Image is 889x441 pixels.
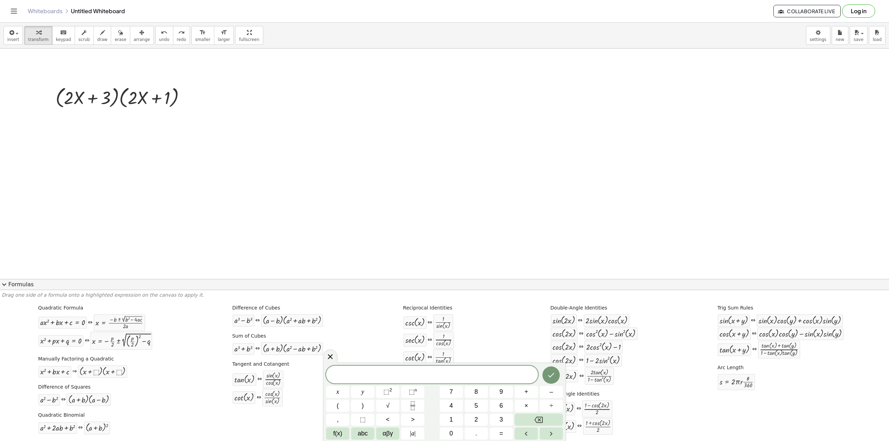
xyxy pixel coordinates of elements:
[177,37,186,42] span: redo
[326,427,349,440] button: Functions
[191,26,214,45] button: format_sizesmaller
[465,427,488,440] button: .
[78,37,90,42] span: scrub
[752,330,756,338] div: ⇔
[159,37,169,42] span: undo
[333,429,342,438] span: f(x)
[540,386,563,398] button: Minus
[440,400,463,412] button: 4
[850,26,867,45] button: save
[515,427,538,440] button: Left arrow
[173,26,190,45] button: redoredo
[389,387,392,392] sup: 2
[235,26,263,45] button: fullscreen
[178,28,185,37] i: redo
[576,405,581,413] div: ⇔
[401,400,424,412] button: Fraction
[542,366,560,384] button: Done
[474,387,478,397] span: 8
[111,26,130,45] button: erase
[60,28,67,37] i: keyboard
[752,346,757,354] div: ⇔
[499,387,503,397] span: 9
[326,414,349,426] button: ,
[401,386,424,398] button: Superscript
[24,26,52,45] button: transform
[239,37,259,42] span: fullscreen
[540,427,563,440] button: Right arrow
[155,26,173,45] button: undoundo
[410,430,412,437] span: |
[579,343,583,351] div: ⇔
[326,386,349,398] button: x
[3,26,23,45] button: insert
[779,8,835,14] span: Collaborate Live
[832,26,848,45] button: new
[474,415,478,424] span: 2
[376,427,399,440] button: Greek alphabet
[232,305,280,312] label: Difference of Cubes
[579,330,583,338] div: ⇔
[257,394,261,402] div: ⇔
[499,415,503,424] span: 3
[449,401,453,410] span: 4
[28,8,63,15] a: Whiteboards
[842,5,875,18] button: Log in
[751,317,755,325] div: ⇔
[97,37,108,42] span: draw
[38,384,91,391] label: Difference of Squares
[836,37,844,42] span: new
[38,305,83,312] label: Quadratic Formula
[415,387,417,392] sup: n
[465,414,488,426] button: 2
[386,415,390,424] span: <
[362,387,364,397] span: y
[465,400,488,412] button: 5
[383,388,389,395] span: ⬚
[549,387,553,397] span: –
[52,26,75,45] button: keyboardkeypad
[403,305,452,312] label: Reciprocal Identities
[221,28,227,37] i: format_size
[383,429,393,438] span: αβγ
[337,415,339,424] span: ,
[255,317,260,325] div: ⇔
[351,400,374,412] button: )
[7,37,19,42] span: insert
[869,26,886,45] button: load
[362,401,364,410] span: )
[410,429,416,438] span: a
[440,414,463,426] button: 1
[351,414,374,426] button: Placeholder
[161,28,167,37] i: undo
[515,414,563,426] button: Backspace
[326,400,349,412] button: (
[427,319,432,327] div: ⇔
[28,37,49,42] span: transform
[386,401,390,410] span: √
[337,387,339,397] span: x
[490,400,513,412] button: 6
[440,386,463,398] button: 7
[579,372,584,380] div: ⇔
[56,37,71,42] span: keypad
[38,412,85,419] label: Quadratic Binomial
[78,424,83,432] div: ⇔
[351,427,374,440] button: Alphabet
[873,37,882,42] span: load
[550,305,607,312] label: Double-Angle Identities
[61,396,66,404] div: ⇔
[376,414,399,426] button: Less than
[490,427,513,440] button: Equals
[134,37,150,42] span: arrange
[214,26,234,45] button: format_sizelarger
[515,386,538,398] button: Plus
[218,37,230,42] span: larger
[85,337,89,345] div: ⇔
[409,388,415,395] span: ⬚
[337,401,339,410] span: (
[2,292,887,299] p: Drag one side of a formula onto a highlighted expression on the canvas to apply it.
[72,368,77,376] div: ⇒
[360,415,366,424] span: ⬚
[475,429,477,438] span: .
